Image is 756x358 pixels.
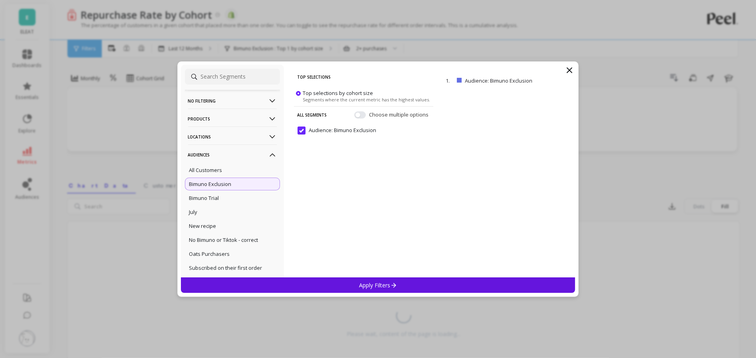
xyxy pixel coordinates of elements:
span: Choose multiple options [369,111,430,119]
span: Segments where the current metric has the highest values. [303,96,430,102]
p: All Segments [297,106,327,123]
p: Locations [188,127,277,147]
p: Bimuno Trial [189,194,219,202]
p: New recipe [189,222,216,229]
p: Audiences [188,144,277,165]
p: No filtering [188,91,277,111]
p: July [189,208,198,216]
p: No Bimuno or Tiktok - correct [189,236,258,243]
p: Audience: Bimuno Exclusion [465,77,551,84]
input: Search Segments [185,69,280,85]
p: Subscribed on their first order [189,264,262,271]
p: Oats Purchasers [189,250,230,257]
p: All Customers [189,166,222,174]
p: Products [188,109,277,129]
p: Top Selections [297,69,430,85]
p: Apply Filters [359,281,397,289]
span: Top selections by cohort size [303,89,373,96]
p: Bimuno Exclusion [189,180,232,188]
p: 1. [446,77,454,84]
span: Audience: Bimuno Exclusion [298,127,376,134]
